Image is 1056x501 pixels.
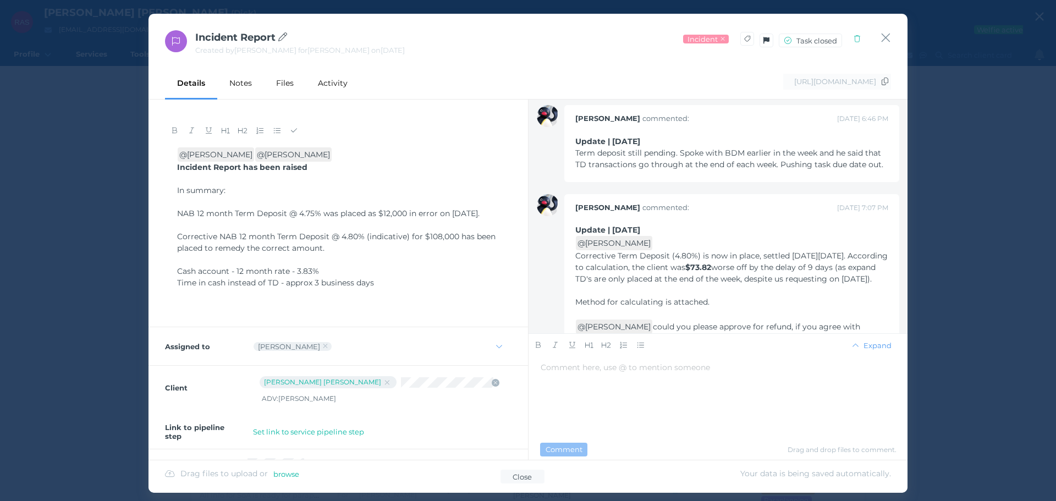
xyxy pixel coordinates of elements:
[187,150,252,159] a: [PERSON_NAME]
[165,423,248,441] label: Link to pipeline step
[177,266,319,276] span: Cash account - 12 month rate - 3.83%
[264,377,381,387] a: [PERSON_NAME] [PERSON_NAME]
[575,225,640,235] span: Update | [DATE]
[585,322,651,332] a: [PERSON_NAME]
[248,423,369,440] button: Set link to service pipeline step
[861,341,897,350] span: Expand
[642,114,689,123] span: commented:
[165,383,248,392] label: Client
[195,46,405,54] span: Created by [PERSON_NAME] for [PERSON_NAME] on [DATE]
[255,147,332,162] span: @
[794,77,876,86] span: [URL][DOMAIN_NAME]
[537,105,559,127] img: Tory Richardson
[837,114,888,123] span: [DATE] 6:46 PM
[575,297,710,307] span: Method for calculating is attached.
[576,320,652,334] span: @
[165,342,248,351] label: Assigned to
[262,394,336,403] span: ADV: [PERSON_NAME]
[575,136,640,146] span: Update | [DATE]
[177,162,307,172] span: Incident Report has been raised
[165,67,217,99] div: Details
[177,232,498,253] span: Corrective NAB 12 month Term Deposit @ 4.80% (indicative) for $108,000 has been placed to remedy ...
[265,150,330,159] a: [PERSON_NAME]
[177,278,374,288] span: Time in cash instead of TD - approx 3 business days
[258,342,320,351] div: Tory Richardson
[491,378,500,387] button: Clear all
[642,203,689,212] span: commented:
[177,185,226,195] span: In summary:
[575,322,862,344] span: could you please approve for refund, if you agree with calculation. Thanks.
[178,147,254,162] span: @
[685,262,711,272] span: $73.82
[217,67,264,99] div: Notes
[264,67,306,99] div: Files
[575,251,890,272] span: Corrective Term Deposit (4.80%) is now in place, settled [DATE][DATE]. According to calculation, ...
[576,236,652,250] span: @
[881,30,891,45] button: Close
[541,445,587,454] span: Comment
[248,427,369,436] span: Set link to service pipeline step
[575,114,640,123] span: [PERSON_NAME]
[846,340,897,351] button: Expand
[779,34,842,47] button: Task closed
[794,36,842,45] span: Task closed
[177,208,480,218] span: NAB 12 month Term Deposit @ 4.75% was placed as $12,000 in error on [DATE].
[837,203,888,212] span: [DATE] 7:07 PM
[540,443,587,456] button: Comment
[575,262,878,284] span: worse off by the delay of 9 days (as expand TD's are only placed at the end of the week, despite ...
[686,35,718,43] span: Incident
[575,203,640,212] span: [PERSON_NAME]
[585,238,651,248] a: [PERSON_NAME]
[195,31,287,43] span: Incident Report
[306,67,360,99] div: Activity
[788,445,897,454] span: Drag and drop files to comment.
[537,194,559,216] img: Tory Richardson
[575,148,883,169] span: Term deposit still pending. Spoke with BDM earlier in the week and he said that TD transactions g...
